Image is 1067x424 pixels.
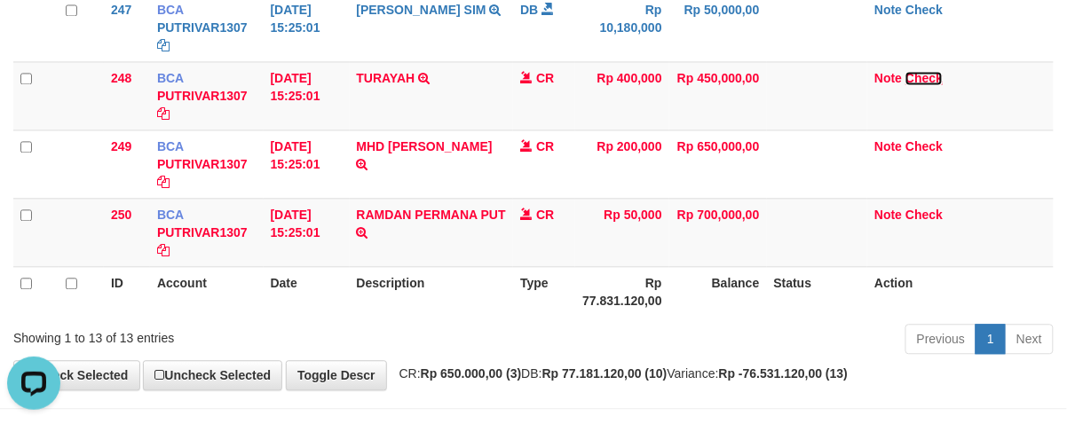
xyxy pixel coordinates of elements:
div: Showing 1 to 13 of 13 entries [13,322,431,347]
span: 249 [111,139,131,153]
span: 248 [111,71,131,85]
td: [DATE] 15:25:01 [264,130,350,198]
a: TURAYAH [357,71,415,85]
td: [DATE] 15:25:01 [264,198,350,266]
a: Check [905,71,943,85]
a: MHD [PERSON_NAME] [357,139,493,153]
th: Balance [669,266,767,317]
a: Check [905,3,943,17]
span: BCA [157,3,184,17]
a: Note [874,139,902,153]
span: BCA [157,139,184,153]
a: PUTRIVAR1307 [157,20,248,35]
a: Copy PUTRIVAR1307 to clipboard [157,106,170,121]
a: Check [905,208,943,222]
a: PUTRIVAR1307 [157,225,248,239]
button: Open LiveChat chat widget [7,7,60,60]
a: Previous [905,324,976,354]
strong: Rp 77.181.120,00 (10) [542,366,668,381]
span: BCA [157,71,184,85]
td: Rp 200,000 [575,130,669,198]
th: Type [513,266,575,317]
th: Action [867,266,1054,317]
a: Copy PUTRIVAR1307 to clipboard [157,243,170,257]
span: 250 [111,208,131,222]
a: 1 [976,324,1006,354]
th: Account [150,266,264,317]
a: Note [874,3,902,17]
span: 247 [111,3,131,17]
span: CR [536,139,554,153]
th: Date [264,266,350,317]
td: Rp 450,000,00 [669,61,767,130]
a: Note [874,208,902,222]
span: DB [520,3,538,17]
a: Copy PUTRIVAR1307 to clipboard [157,175,170,189]
th: Status [767,266,868,317]
th: ID [104,266,150,317]
a: Note [874,71,902,85]
a: PUTRIVAR1307 [157,89,248,103]
a: PUTRIVAR1307 [157,157,248,171]
strong: Rp -76.531.120,00 (13) [719,366,849,381]
strong: Rp 650.000,00 (3) [421,366,522,381]
td: [DATE] 15:25:01 [264,61,350,130]
a: [PERSON_NAME] SIM [357,3,486,17]
td: Rp 700,000,00 [669,198,767,266]
a: Check [905,139,943,153]
a: Next [1005,324,1054,354]
span: CR [536,208,554,222]
a: Uncheck Selected [143,360,282,390]
a: Check Selected [13,360,140,390]
a: Copy PUTRIVAR1307 to clipboard [157,38,170,52]
span: CR: DB: Variance: [391,366,849,381]
th: Rp 77.831.120,00 [575,266,669,317]
th: Description [350,266,514,317]
a: RAMDAN PERMANA PUT [357,208,506,222]
span: CR [536,71,554,85]
td: Rp 400,000 [575,61,669,130]
td: Rp 650,000,00 [669,130,767,198]
span: BCA [157,208,184,222]
a: Toggle Descr [286,360,387,390]
td: Rp 50,000 [575,198,669,266]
